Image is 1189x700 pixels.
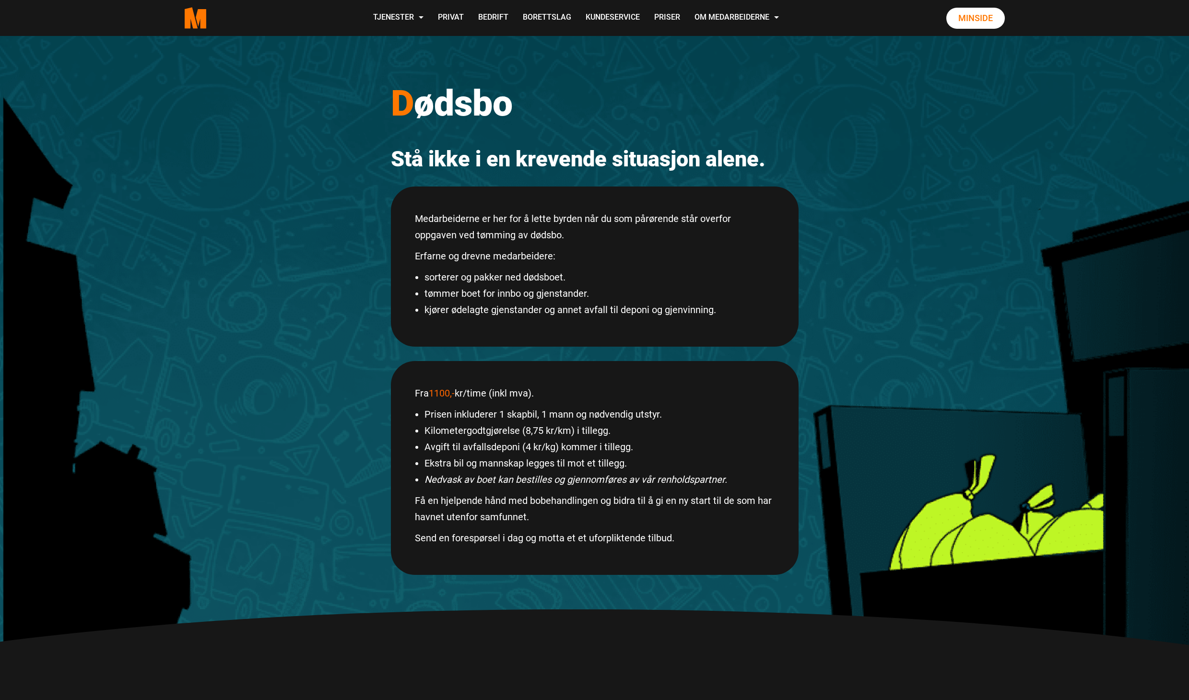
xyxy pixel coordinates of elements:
[391,146,799,172] h2: Stå ikke i en krevende situasjon alene.
[516,1,578,35] a: Borettslag
[946,8,1005,29] a: Minside
[391,82,799,125] h1: ødsbo
[424,455,775,471] li: Ekstra bil og mannskap legges til mot et tillegg.
[366,1,431,35] a: Tjenester
[415,210,775,243] p: Medarbeiderne er her for å lette byrden når du som pårørende står overfor oppgaven ved tømming av...
[424,439,775,455] li: Avgift til avfallsdeponi (4 kr/kg) kommer i tillegg.
[415,492,775,525] p: Få en hjelpende hånd med bobehandlingen og bidra til å gi en ny start til de som har havnet utenf...
[424,406,775,422] li: Prisen inkluderer 1 skapbil, 1 mann og nødvendig utstyr.
[415,530,775,546] p: Send en forespørsel i dag og motta et et uforpliktende tilbud.
[415,248,775,264] p: Erfarne og drevne medarbeidere:
[424,302,775,318] li: kjører ødelagte gjenstander og annet avfall til deponi og gjenvinning.
[429,387,455,399] span: 1100,-
[647,1,687,35] a: Priser
[687,1,786,35] a: Om Medarbeiderne
[424,422,775,439] li: Kilometergodtgjørelse (8,75 kr/km) i tillegg.
[424,269,775,285] li: sorterer og pakker ned dødsboet.
[578,1,647,35] a: Kundeservice
[431,1,471,35] a: Privat
[471,1,516,35] a: Bedrift
[391,82,414,124] span: D
[415,385,775,401] p: Fra kr/time (inkl mva).
[424,474,727,485] em: Nedvask av boet kan bestilles og gjennomføres av vår renholdspartner.
[424,285,775,302] li: tømmer boet for innbo og gjenstander.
